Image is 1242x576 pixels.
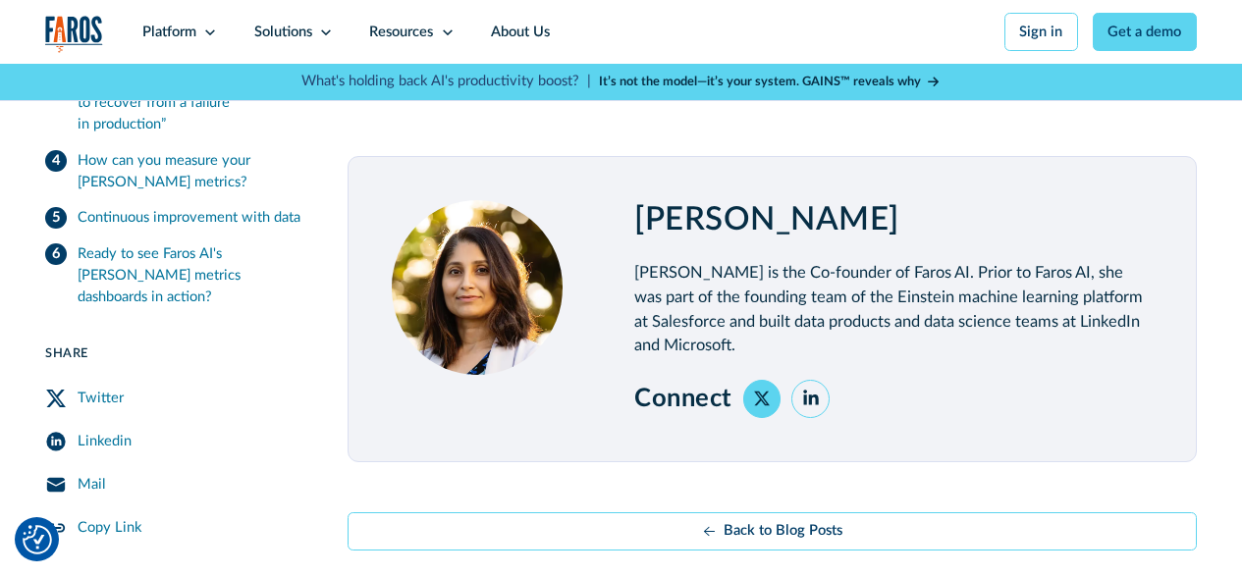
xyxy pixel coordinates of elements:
div: Ready to see Faros AI's [PERSON_NAME] metrics dashboards in action? [78,243,306,308]
button: Cookie Settings [23,525,52,554]
img: Logo of the analytics and reporting company Faros. [45,16,103,53]
div: Twitter [78,389,124,410]
a: Copy Link [45,507,304,550]
a: Back to Blog Posts [348,512,1197,550]
div: Linkedin [78,432,132,453]
a: Ready to see Faros AI's [PERSON_NAME] metrics dashboards in action? [45,236,306,316]
a: home [45,16,103,53]
a: Sign in [1004,13,1078,51]
div: How can you measure your [PERSON_NAME] metrics? [78,150,306,193]
div: Platform [142,22,196,43]
div: Share [45,344,304,363]
div: Resources [369,22,433,43]
a: Twitter Share [45,378,304,421]
p: What's holding back AI's productivity boost? | [301,71,591,92]
div: Back to Blog Posts [724,520,842,542]
a: Get a demo [1093,13,1197,51]
p: [PERSON_NAME] is the Co-founder of Faros AI. Prior to Faros AI, she was part of the founding team... [634,261,1153,358]
div: Copy Link [78,518,141,540]
a: Mail Share [45,464,304,507]
div: Mail [78,475,105,497]
img: Shubha Nabar [392,200,563,374]
strong: It’s not the model—it’s your system. GAINS™ reveals why [599,76,921,87]
div: Continuous improvement with data [78,208,300,230]
a: LinkedIn Share [45,421,304,464]
div: Solutions [254,22,312,43]
a: It’s not the model—it’s your system. GAINS™ reveals why [599,73,941,91]
div: Connect [634,384,732,414]
a: Continuous improvement with data [45,200,306,236]
img: Revisit consent button [23,525,52,554]
h2: [PERSON_NAME] [634,200,1153,239]
a: How can you measure your [PERSON_NAME] metrics? [45,143,306,201]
